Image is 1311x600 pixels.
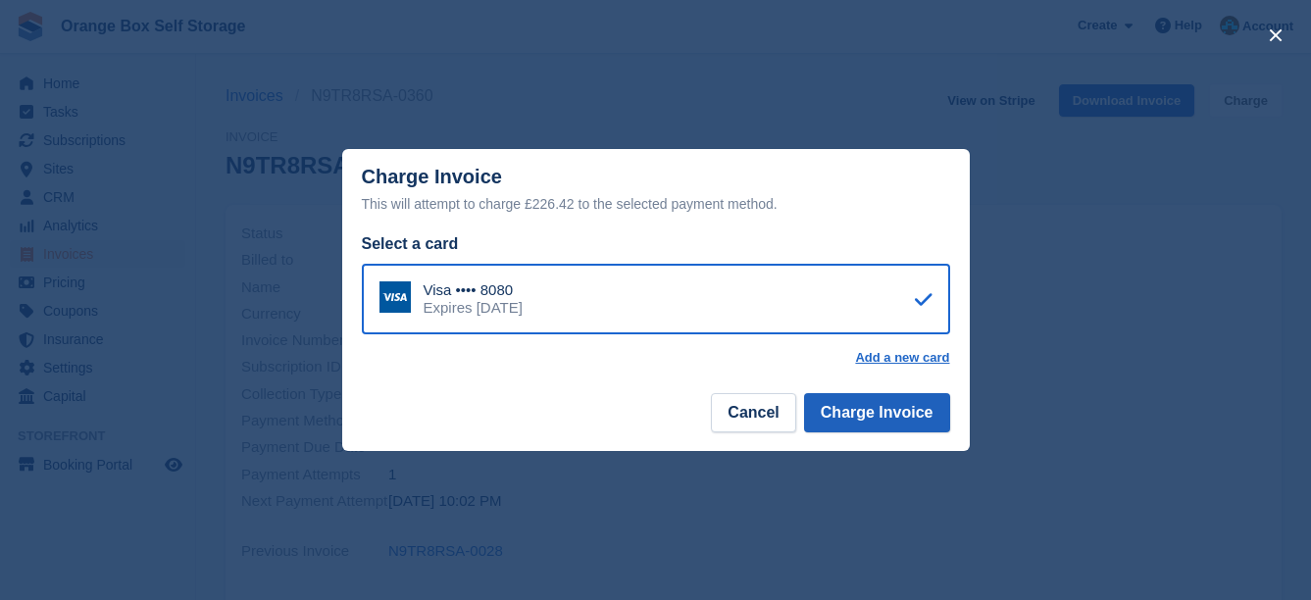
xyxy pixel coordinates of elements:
[379,281,411,313] img: Visa Logo
[804,393,950,432] button: Charge Invoice
[424,299,523,317] div: Expires [DATE]
[362,166,950,216] div: Charge Invoice
[711,393,795,432] button: Cancel
[362,232,950,256] div: Select a card
[424,281,523,299] div: Visa •••• 8080
[855,350,949,366] a: Add a new card
[362,192,950,216] div: This will attempt to charge £226.42 to the selected payment method.
[1260,20,1291,51] button: close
